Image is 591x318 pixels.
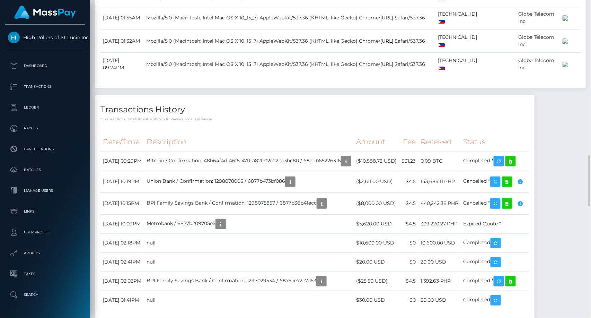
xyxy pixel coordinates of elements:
[418,291,461,310] td: 30.00 USD
[461,272,529,291] td: Completed *
[418,171,461,192] td: 143,684.11 PHP
[100,6,144,29] td: [DATE] 01:55AM
[418,233,461,252] td: 10,600.00 USD
[8,102,82,113] p: Ledger
[5,120,85,137] a: Payees
[144,6,435,29] td: Mozilla/5.0 (Macintosh; Intel Mac OS X 10_15_7) AppleWebKit/537.36 (KHTML, like Gecko) Chrome/[UR...
[399,252,418,272] td: $0
[461,233,529,252] td: Completed
[144,171,354,192] td: Union Bank / Confirmation: 1298078005 / 6877b473bf086
[144,233,354,252] td: null
[563,15,568,21] img: 200x100
[461,192,529,214] td: Cancelled *
[399,291,418,310] td: $0
[418,152,461,171] td: 0.09 BTC
[8,144,82,154] p: Cancellations
[354,152,399,171] td: ($10,588.72 USD)
[5,224,85,241] a: User Profile
[144,252,354,272] td: null
[100,171,144,192] td: [DATE] 10:19PM
[8,290,82,300] p: Search
[354,214,399,233] td: $5,620.00 USD
[354,192,399,214] td: ($8,000.00 USD)
[436,6,485,29] td: [TECHNICAL_ID]
[100,252,144,272] td: [DATE] 02:41PM
[438,20,445,24] img: ph.png
[418,132,461,152] th: Received
[5,99,85,116] a: Ledger
[144,291,354,310] td: null
[8,206,82,217] p: Links
[461,132,529,152] th: Status
[399,214,418,233] td: $4.5
[144,214,354,233] td: Metrobank / 6877b209705e5
[418,252,461,272] td: 20.00 USD
[418,192,461,214] td: 440,242.38 PHP
[144,53,435,76] td: Mozilla/5.0 (Macintosh; Intel Mac OS X 10_15_7) AppleWebKit/537.36 (KHTML, like Gecko) Chrome/[UR...
[563,38,568,44] img: 200x100
[100,117,529,122] p: * Transactions date/time are shown in payee's local timezone
[354,291,399,310] td: $30.00 USD
[5,57,85,75] a: Dashboard
[461,291,529,310] td: Completed
[354,171,399,192] td: ($2,611.00 USD)
[563,62,568,67] img: 200x100
[8,165,82,175] p: Batches
[418,272,461,291] td: 1,392.63 PHP
[144,29,435,53] td: Mozilla/5.0 (Macintosh; Intel Mac OS X 10_15_7) AppleWebKit/537.36 (KHTML, like Gecko) Chrome/[UR...
[8,61,82,71] p: Dashboard
[461,214,529,233] td: Expired Quote *
[5,244,85,262] a: API Keys
[399,272,418,291] td: $4.5
[100,29,144,53] td: [DATE] 01:32AM
[354,233,399,252] td: $10,600.00 USD
[100,53,144,76] td: [DATE] 09:24PM
[8,186,82,196] p: Manage Users
[144,132,354,152] th: Description
[436,29,485,53] td: [TECHNICAL_ID]
[438,67,445,70] img: ph.png
[354,272,399,291] td: ($25.50 USD)
[8,227,82,238] p: User Profile
[399,171,418,192] td: $4.5
[461,152,529,171] td: Completed *
[438,43,445,47] img: ph.png
[516,6,560,29] td: Globe Telecom Inc
[100,272,144,291] td: [DATE] 02:02PM
[8,32,20,43] img: High Rollers of St Lucie Inc
[100,233,144,252] td: [DATE] 02:18PM
[8,81,82,92] p: Transactions
[399,152,418,171] td: $31.23
[5,34,85,41] span: High Rollers of St Lucie Inc
[5,286,85,303] a: Search
[100,192,144,214] td: [DATE] 10:15PM
[461,252,529,272] td: Completed
[461,171,529,192] td: Cancelled *
[516,53,560,76] td: Globe Telecom Inc
[418,214,461,233] td: 309,270.27 PHP
[100,104,529,116] h4: Transactions History
[8,269,82,279] p: Taxes
[14,6,76,19] img: MassPay Logo
[100,132,144,152] th: Date/Time
[100,152,144,171] td: [DATE] 09:29PM
[399,132,418,152] th: Fee
[100,291,144,310] td: [DATE] 01:41PM
[5,161,85,179] a: Batches
[5,78,85,95] a: Transactions
[5,265,85,283] a: Taxes
[5,140,85,158] a: Cancellations
[144,152,354,171] td: Bitcoin / Confirmation: 48b64f4d-46f5-47ff-a82f-02c22cc3bc80 / 68adb65226316
[8,123,82,134] p: Payees
[436,53,485,76] td: [TECHNICAL_ID]
[399,192,418,214] td: $4.5
[5,182,85,199] a: Manage Users
[399,233,418,252] td: $0
[5,203,85,220] a: Links
[516,29,560,53] td: Globe Telecom Inc
[144,272,354,291] td: BPI Family Savings Bank / Confirmation: 1297029534 / 6875ee72e7d53
[8,248,82,258] p: API Keys
[354,132,399,152] th: Amount
[144,192,354,214] td: BPI Family Savings Bank / Confirmation: 1298075857 / 6877b36b41ecc
[354,252,399,272] td: $20.00 USD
